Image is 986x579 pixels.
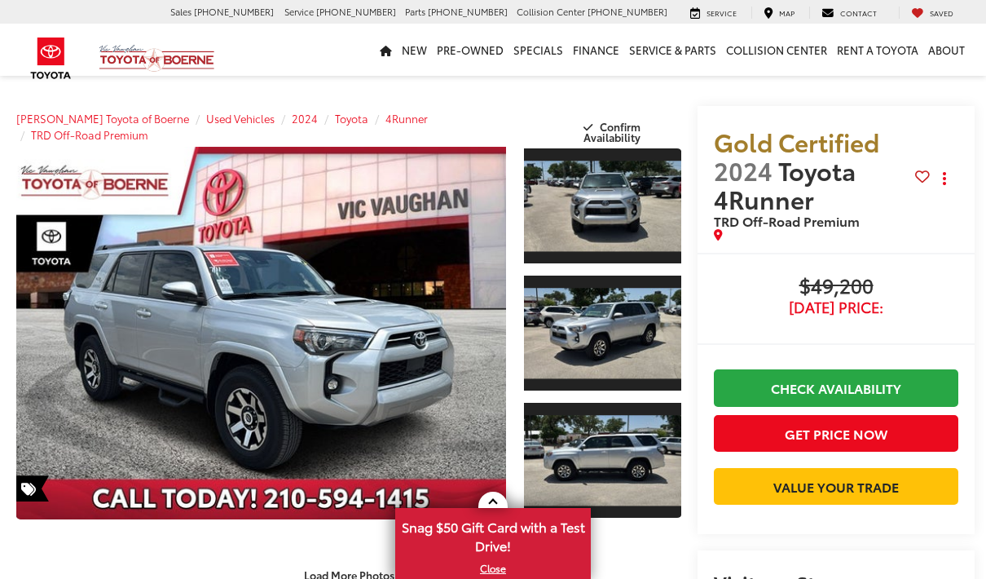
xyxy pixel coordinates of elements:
a: Service & Parts: Opens in a new tab [624,24,721,76]
span: 2024 [714,152,773,188]
a: Finance [568,24,624,76]
a: Expand Photo 1 [524,147,681,265]
span: Snag $50 Gift Card with a Test Drive! [397,510,589,559]
span: Service [706,7,737,18]
a: Used Vehicles [206,111,275,126]
a: TRD Off-Road Premium [31,127,148,142]
span: [PHONE_NUMBER] [588,5,667,18]
img: 2024 Toyota 4Runner TRD Off-Road Premium [11,146,511,520]
a: Specials [508,24,568,76]
button: Confirm Availability [547,113,682,141]
span: Toyota 4Runner [714,152,856,216]
a: Collision Center [721,24,832,76]
a: Expand Photo 3 [524,401,681,519]
span: Confirm Availability [583,119,640,144]
img: 2024 Toyota 4Runner TRD Off-Road Premium [522,415,683,506]
a: About [923,24,970,76]
img: 2024 Toyota 4Runner TRD Off-Road Premium [522,288,683,378]
span: Service [284,5,314,18]
span: Saved [930,7,953,18]
span: Parts [405,5,425,18]
button: Get Price Now [714,415,958,452]
span: [PHONE_NUMBER] [428,5,508,18]
a: Map [751,7,807,20]
a: Pre-Owned [432,24,508,76]
a: Expand Photo 0 [16,147,506,519]
span: [PHONE_NUMBER] [316,5,396,18]
span: [DATE] Price: [714,299,958,316]
a: Expand Photo 2 [524,274,681,392]
a: Toyota [335,111,368,126]
span: Sales [170,5,191,18]
a: Home [375,24,397,76]
a: New [397,24,432,76]
button: Actions [930,164,958,192]
img: Vic Vaughan Toyota of Boerne [99,44,215,73]
a: Check Availability [714,369,958,406]
span: Map [779,7,795,18]
span: [PHONE_NUMBER] [194,5,274,18]
span: Contact [840,7,877,18]
a: Rent a Toyota [832,24,923,76]
span: Special [16,475,49,502]
img: Toyota [20,32,81,85]
a: 4Runner [385,111,428,126]
a: [PERSON_NAME] Toyota of Boerne [16,111,189,126]
span: $49,200 [714,275,958,299]
span: TRD Off-Road Premium [714,211,860,230]
span: Collision Center [517,5,585,18]
a: Service [678,7,749,20]
span: Gold Certified [714,124,879,159]
a: Contact [809,7,889,20]
a: Value Your Trade [714,468,958,505]
a: 2024 [292,111,318,126]
img: 2024 Toyota 4Runner TRD Off-Road Premium [522,161,683,251]
span: dropdown dots [943,172,946,185]
a: My Saved Vehicles [899,7,966,20]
